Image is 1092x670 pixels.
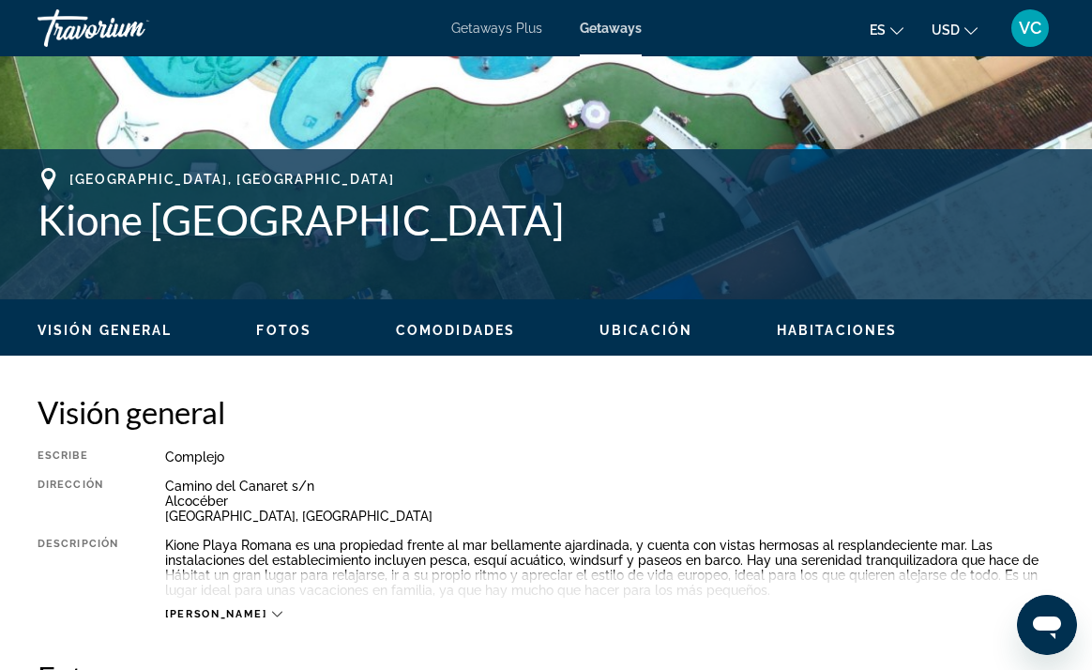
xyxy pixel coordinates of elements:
button: Ubicación [599,322,692,339]
button: Visión general [38,322,172,339]
button: Change currency [932,16,978,43]
span: [PERSON_NAME] [165,608,266,620]
span: VC [1019,19,1041,38]
span: Comodidades [396,323,515,338]
span: Habitaciones [777,323,897,338]
button: Fotos [256,322,311,339]
div: Kione Playa Romana es una propiedad frente al mar bellamente ajardinada, y cuenta con vistas herm... [165,538,1054,598]
button: Comodidades [396,322,515,339]
span: [GEOGRAPHIC_DATA], [GEOGRAPHIC_DATA] [69,172,394,187]
span: USD [932,23,960,38]
div: Descripción [38,538,118,598]
span: Ubicación [599,323,692,338]
button: User Menu [1006,8,1054,48]
span: Fotos [256,323,311,338]
h1: Kione [GEOGRAPHIC_DATA] [38,195,1054,244]
div: Escribe [38,449,118,464]
button: [PERSON_NAME] [165,607,281,621]
span: Visión general [38,323,172,338]
iframe: Botón para iniciar la ventana de mensajería [1017,595,1077,655]
div: Dirección [38,479,118,524]
a: Travorium [38,4,225,53]
button: Change language [870,16,903,43]
span: es [870,23,886,38]
a: Getaways Plus [451,21,542,36]
div: Complejo [165,449,1054,464]
h2: Visión general [38,393,1054,431]
a: Getaways [580,21,642,36]
button: Habitaciones [777,322,897,339]
div: Camino del Canaret s/n Alcocéber [GEOGRAPHIC_DATA], [GEOGRAPHIC_DATA] [165,479,1054,524]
